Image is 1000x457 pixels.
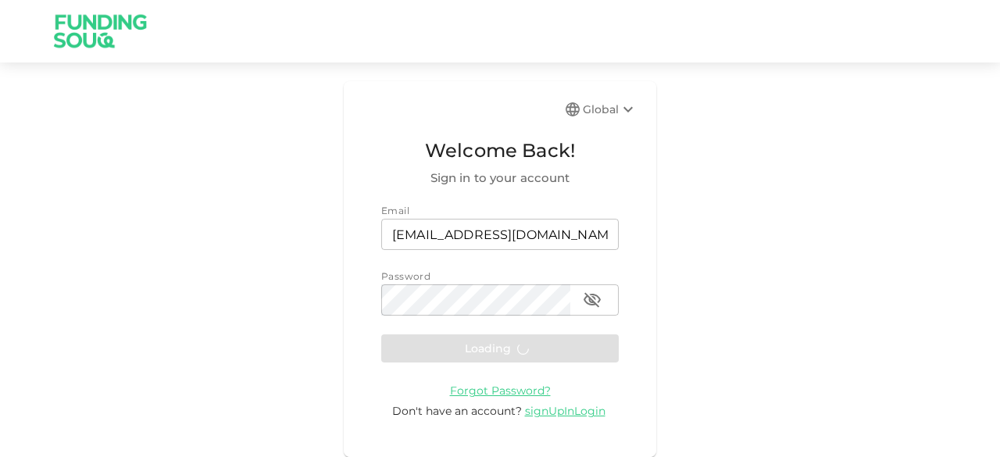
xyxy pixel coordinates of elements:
[381,169,619,187] span: Sign in to your account
[525,404,605,418] span: signUpInLogin
[583,100,637,119] div: Global
[450,384,551,398] span: Forgot Password?
[381,219,619,250] input: email
[450,383,551,398] a: Forgot Password?
[381,205,409,216] span: Email
[392,404,522,418] span: Don't have an account?
[381,284,570,316] input: password
[381,270,430,282] span: Password
[381,136,619,166] span: Welcome Back!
